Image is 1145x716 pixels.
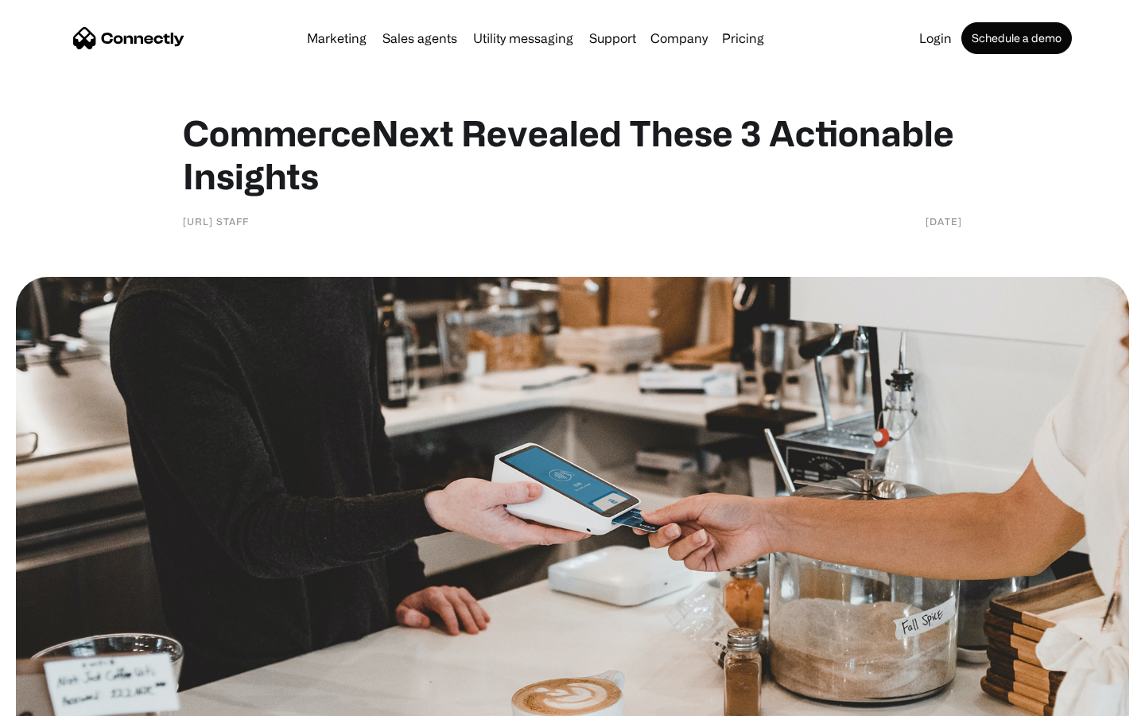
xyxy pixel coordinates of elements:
[301,32,373,45] a: Marketing
[376,32,464,45] a: Sales agents
[961,22,1072,54] a: Schedule a demo
[467,32,580,45] a: Utility messaging
[913,32,958,45] a: Login
[650,27,708,49] div: Company
[183,111,962,197] h1: CommerceNext Revealed These 3 Actionable Insights
[183,213,249,229] div: [URL] Staff
[16,688,95,710] aside: Language selected: English
[926,213,962,229] div: [DATE]
[716,32,770,45] a: Pricing
[583,32,642,45] a: Support
[32,688,95,710] ul: Language list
